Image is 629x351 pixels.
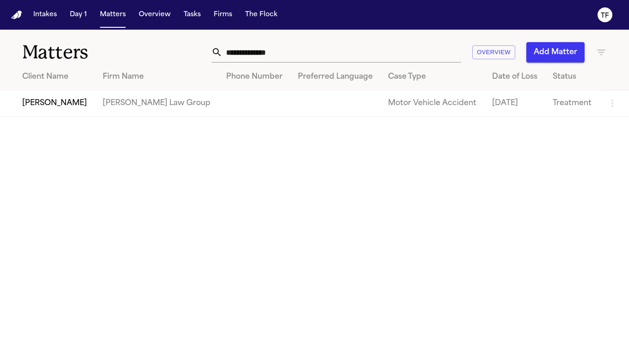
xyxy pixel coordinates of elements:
h1: Matters [22,41,182,64]
a: Home [11,11,22,19]
div: Firm Name [103,71,211,82]
td: [PERSON_NAME] Law Group [95,90,219,117]
button: The Flock [241,6,281,23]
button: Day 1 [66,6,91,23]
button: Tasks [180,6,204,23]
button: Overview [135,6,174,23]
div: Client Name [22,71,88,82]
div: Case Type [388,71,477,82]
button: Overview [472,45,515,60]
div: Date of Loss [492,71,538,82]
button: Add Matter [526,42,585,63]
td: Treatment [545,90,599,117]
td: [DATE] [485,90,545,117]
div: Status [553,71,592,82]
button: Matters [96,6,129,23]
button: Firms [210,6,236,23]
button: Intakes [30,6,61,23]
div: Phone Number [226,71,283,82]
td: Motor Vehicle Accident [381,90,485,117]
img: Finch Logo [11,11,22,19]
div: Preferred Language [298,71,374,82]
